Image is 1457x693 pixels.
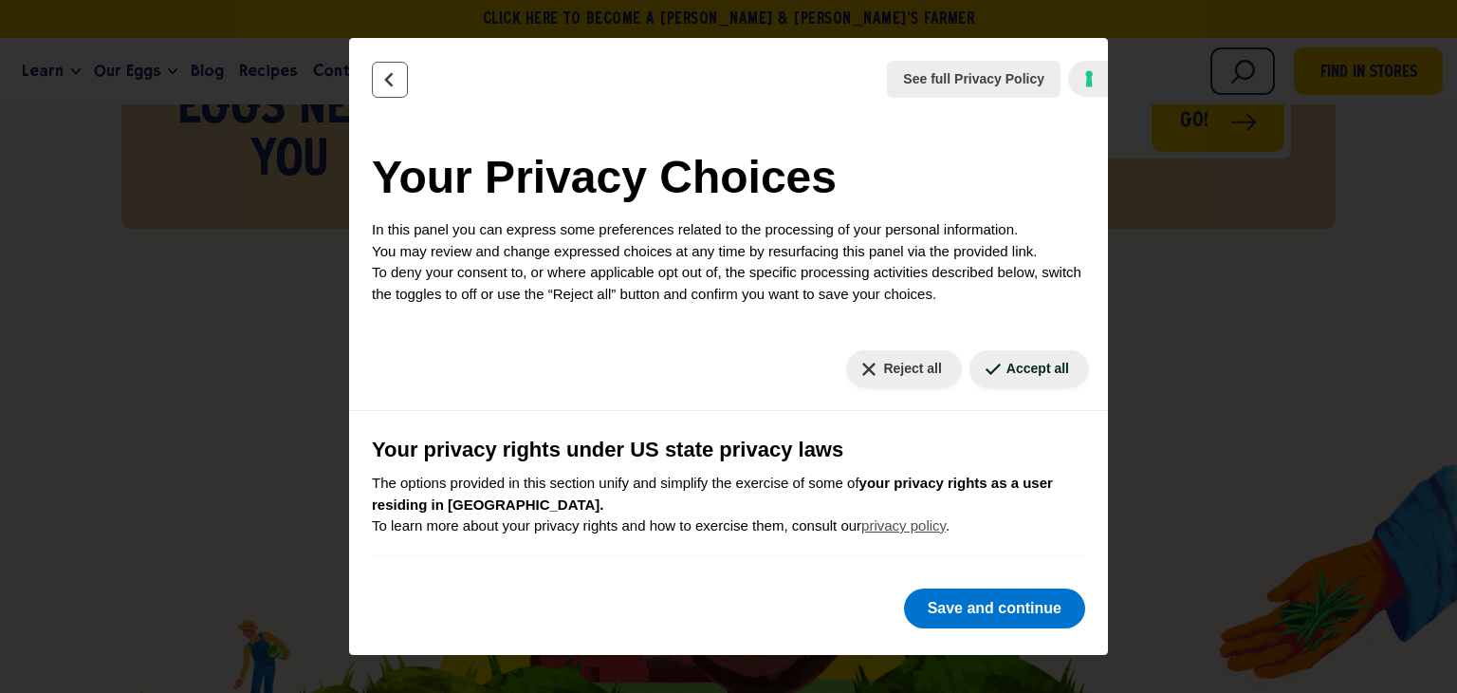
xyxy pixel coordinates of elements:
[969,350,1089,387] button: Accept all
[903,69,1044,89] span: See full Privacy Policy
[372,62,408,98] button: Back
[1068,61,1108,97] a: iubenda - Cookie Policy and Cookie Compliance Management
[904,589,1085,628] button: Save and continue
[846,350,961,387] button: Reject all
[372,143,1085,212] h2: Your Privacy Choices
[861,517,946,534] a: privacy policy
[887,61,1060,98] button: See full Privacy Policy
[372,434,1085,465] h3: Your privacy rights under US state privacy laws
[372,219,1085,305] p: In this panel you can express some preferences related to the processing of your personal informa...
[372,475,1053,513] b: your privacy rights as a user residing in [GEOGRAPHIC_DATA].
[372,473,1085,537] p: The options provided in this section unify and simplify the exercise of some of To learn more abo...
